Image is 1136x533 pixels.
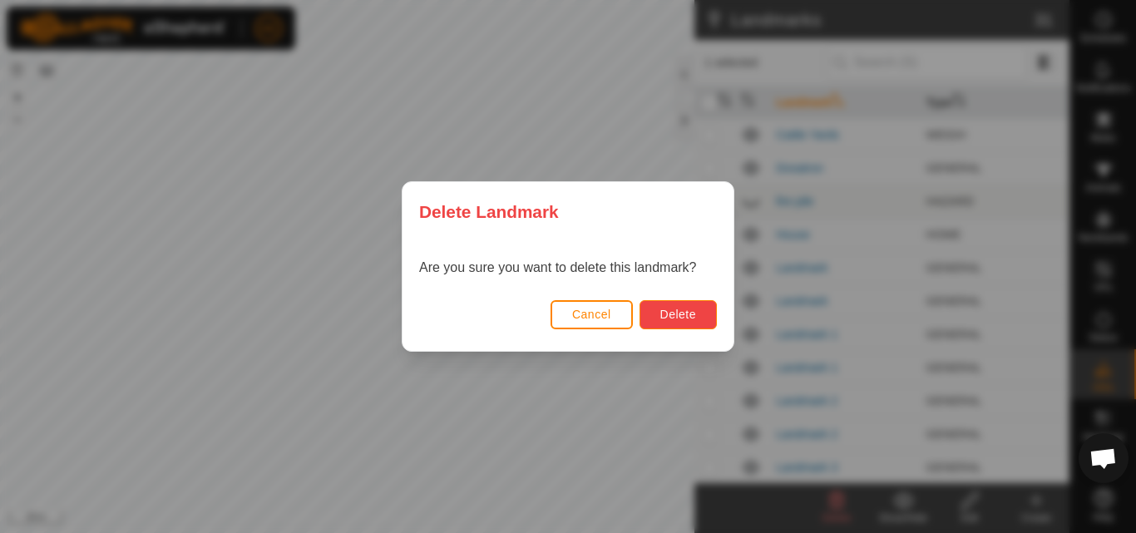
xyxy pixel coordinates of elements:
[419,199,559,225] span: Delete Landmark
[551,300,633,329] button: Cancel
[419,260,697,274] span: Are you sure you want to delete this landmark?
[640,300,717,329] button: Delete
[1079,433,1129,483] div: Open chat
[572,308,611,321] span: Cancel
[660,308,696,321] span: Delete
